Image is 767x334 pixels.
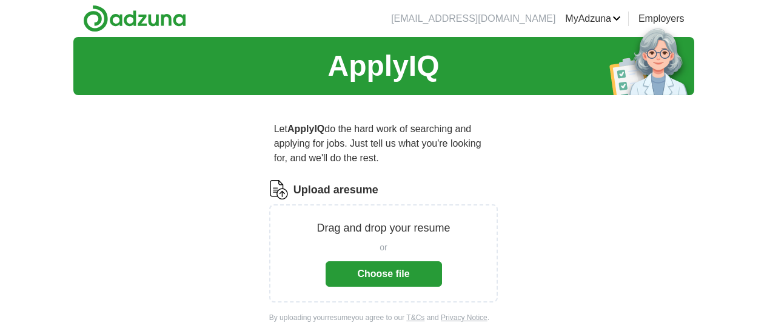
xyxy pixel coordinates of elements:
[638,12,685,26] a: Employers
[269,312,498,323] div: By uploading your resume you agree to our and .
[327,44,439,88] h1: ApplyIQ
[406,313,424,322] a: T&Cs
[326,261,442,287] button: Choose file
[287,124,324,134] strong: ApplyIQ
[293,182,378,198] label: Upload a resume
[441,313,487,322] a: Privacy Notice
[317,220,450,236] p: Drag and drop your resume
[565,12,621,26] a: MyAdzuna
[269,117,498,170] p: Let do the hard work of searching and applying for jobs. Just tell us what you're looking for, an...
[83,5,186,32] img: Adzuna logo
[380,241,387,254] span: or
[269,180,289,199] img: CV Icon
[391,12,555,26] li: [EMAIL_ADDRESS][DOMAIN_NAME]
